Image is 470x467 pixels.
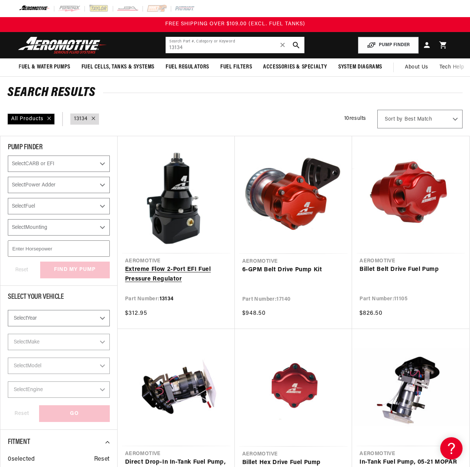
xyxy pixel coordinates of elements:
span: 10 results [344,116,366,121]
select: Engine [8,381,110,398]
select: Mounting [8,219,110,236]
span: ✕ [279,39,286,51]
select: Sort by [377,110,463,128]
a: Extreme Flow 2-Port EFI Fuel Pressure Regulator [125,265,227,284]
a: About Us [399,58,434,76]
span: Tech Help [439,63,464,71]
span: Fitment [8,438,30,446]
summary: Fuel Filters [215,58,258,76]
img: Aeromotive [16,36,109,54]
summary: Fuel & Water Pumps [13,58,76,76]
input: Enter Horsepower [8,240,110,257]
a: Billet Belt Drive Fuel Pump [359,265,462,275]
a: 6-GPM Belt Drive Pump Kit [242,265,345,275]
div: Select Your Vehicle [8,293,110,303]
span: Fuel & Water Pumps [19,63,70,71]
a: 13134 [74,115,88,123]
span: Accessories & Specialty [263,63,327,71]
span: Sort by [385,116,403,123]
summary: Fuel Regulators [160,58,215,76]
span: About Us [405,64,428,70]
span: System Diagrams [338,63,382,71]
select: Fuel [8,198,110,214]
button: search button [288,37,304,53]
input: Search by Part Number, Category or Keyword [166,37,304,53]
select: Year [8,310,110,326]
span: Fuel Cells, Tanks & Systems [81,63,154,71]
span: PUMP FINDER [8,144,43,151]
span: FREE SHIPPING OVER $109.00 (EXCL. FUEL TANKS) [165,21,305,27]
select: CARB or EFI [8,156,110,172]
select: Model [8,358,110,374]
summary: System Diagrams [333,58,388,76]
span: Fuel Regulators [166,63,209,71]
select: Make [8,334,110,350]
span: 0 selected [8,455,35,464]
h2: Search Results [7,87,463,99]
button: PUMP FINDER [358,37,419,54]
div: All Products [7,113,55,125]
summary: Fuel Cells, Tanks & Systems [76,58,160,76]
summary: Tech Help [434,58,470,76]
summary: Accessories & Specialty [258,58,333,76]
span: Reset [94,455,110,464]
span: Fuel Filters [220,63,252,71]
select: Power Adder [8,177,110,193]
